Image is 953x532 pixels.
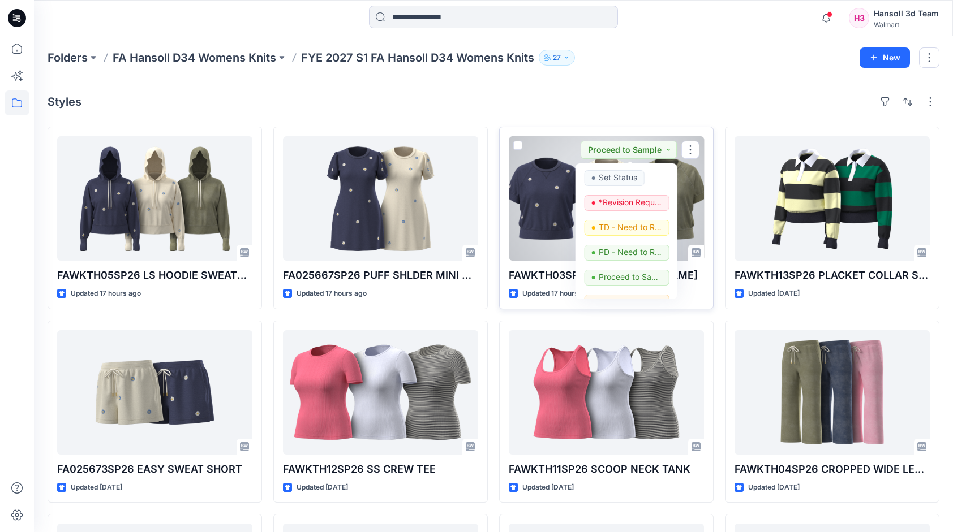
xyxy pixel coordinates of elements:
[57,136,252,261] a: FAWKTH05SP26 LS HOODIE SWEATSHIRT
[735,267,930,283] p: FAWKTH13SP26 PLACKET COLLAR SWEATSHIRT
[874,20,939,29] div: Walmart
[283,330,478,455] a: FAWKTH12SP26 SS CREW TEE
[283,461,478,477] p: FAWKTH12SP26 SS CREW TEE
[48,50,88,66] a: Folders
[509,461,704,477] p: FAWKTH11SP26 SCOOP NECK TANK
[748,482,800,494] p: Updated [DATE]
[748,288,800,300] p: Updated [DATE]
[599,270,662,284] p: Proceed to Sample
[297,288,367,300] p: Updated 17 hours ago
[301,50,534,66] p: FYE 2027 S1 FA Hansoll D34 Womens Knits
[57,267,252,283] p: FAWKTH05SP26 LS HOODIE SWEATSHIRT
[599,245,662,259] p: PD - Need to Review Cost
[599,195,662,210] p: *Revision Requested
[297,482,348,494] p: Updated [DATE]
[522,288,593,300] p: Updated 17 hours ago
[71,482,122,494] p: Updated [DATE]
[735,461,930,477] p: FAWKTH04SP26 CROPPED WIDE LEG SWEATPANT OPT
[860,47,910,68] button: New
[735,136,930,261] a: FAWKTH13SP26 PLACKET COLLAR SWEATSHIRT
[509,330,704,455] a: FAWKTH11SP26 SCOOP NECK TANK
[57,461,252,477] p: FA025673SP26 EASY SWEAT SHORT
[283,136,478,261] a: FA025667SP26 PUFF SHLDER MINI DRS
[849,8,869,28] div: H3
[48,95,81,109] h4: Styles
[57,330,252,455] a: FA025673SP26 EASY SWEAT SHORT
[509,136,704,261] a: FAWKTH03SP26 SS RAGLAN SWEATSHIRT
[735,330,930,455] a: FAWKTH04SP26 CROPPED WIDE LEG SWEATPANT OPT
[874,7,939,20] div: Hansoll 3d Team
[71,288,141,300] p: Updated 17 hours ago
[599,295,662,309] p: 3D Working Session - Need to Review
[522,482,574,494] p: Updated [DATE]
[283,267,478,283] p: FA025667SP26 PUFF SHLDER MINI DRS
[599,220,662,235] p: TD - Need to Review
[539,50,575,66] button: 27
[113,50,276,66] a: FA Hansoll D34 Womens Knits
[599,170,637,185] p: Set Status
[553,51,561,64] p: 27
[509,267,704,283] p: FAWKTH03SP26 SS [PERSON_NAME]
